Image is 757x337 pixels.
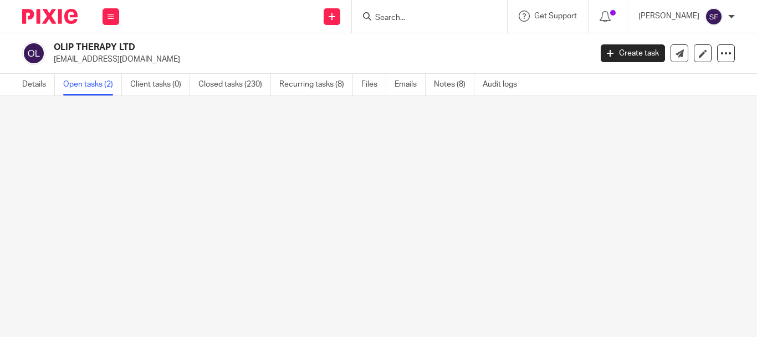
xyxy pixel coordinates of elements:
a: Files [361,74,386,95]
a: Send new email [671,44,688,62]
a: Create task [601,44,665,62]
input: Search [374,13,474,23]
img: Pixie [22,9,78,24]
a: Recurring tasks (8) [279,74,353,95]
a: Client tasks (0) [130,74,190,95]
a: Edit client [694,44,712,62]
a: Details [22,74,55,95]
img: svg%3E [22,42,45,65]
p: [PERSON_NAME] [638,11,699,22]
a: Closed tasks (230) [198,74,271,95]
p: [EMAIL_ADDRESS][DOMAIN_NAME] [54,54,584,65]
a: Open tasks (2) [63,74,122,95]
span: Get Support [534,12,577,20]
a: Emails [395,74,426,95]
a: Audit logs [483,74,525,95]
h2: OLIP THERAPY LTD [54,42,478,53]
img: svg%3E [705,8,723,26]
a: Notes (8) [434,74,474,95]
